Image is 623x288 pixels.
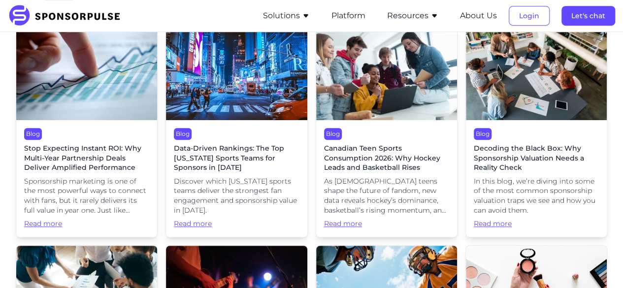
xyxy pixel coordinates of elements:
img: Getty images courtesy of Unsplash [316,26,457,120]
img: Sponsorship ROI image [16,26,157,120]
span: Read more [324,219,449,229]
img: Photo by Andreas Niendorf courtesy of Unsplash [166,26,307,120]
span: Sponsorship marketing is one of the most powerful ways to connect with fans, but it rarely delive... [24,177,149,215]
div: Blog [174,128,192,140]
a: BlogCanadian Teen Sports Consumption 2026: Why Hockey Leads and Basketball RisesAs [DEMOGRAPHIC_D... [316,25,458,237]
button: Resources [387,10,438,22]
span: Discover which [US_STATE] sports teams deliver the strongest fan engagement and sponsorship value... [174,177,299,215]
span: Read more [474,219,599,229]
button: Let's chat [561,6,615,26]
a: Login [509,11,550,20]
iframe: Chat Widget [574,241,623,288]
span: Canadian Teen Sports Consumption 2026: Why Hockey Leads and Basketball Rises [324,144,449,173]
span: Read more [174,219,299,229]
button: Login [509,6,550,26]
span: Decoding the Black Box: Why Sponsorship Valuation Needs a Reality Check [474,144,599,173]
button: Platform [331,10,365,22]
a: BlogData-Driven Rankings: The Top [US_STATE] Sports Teams for Sponsors in [DATE]Discover which [U... [165,25,307,237]
div: Blog [474,128,492,140]
button: Solutions [263,10,310,22]
span: As [DEMOGRAPHIC_DATA] teens shape the future of fandom, new data reveals hockey’s dominance, bask... [324,177,449,215]
img: Getty images courtesy of Unsplash [466,26,607,120]
span: In this blog, we’re diving into some of the most common sponsorship valuation traps we see and ho... [474,177,599,215]
div: Blog [24,128,42,140]
a: BlogStop Expecting Instant ROI: Why Multi-Year Partnership Deals Deliver Amplified PerformanceSpo... [16,25,158,237]
button: About Us [460,10,497,22]
span: Data-Driven Rankings: The Top [US_STATE] Sports Teams for Sponsors in [DATE] [174,144,299,173]
a: Platform [331,11,365,20]
a: BlogDecoding the Black Box: Why Sponsorship Valuation Needs a Reality CheckIn this blog, we’re di... [465,25,607,237]
span: Stop Expecting Instant ROI: Why Multi-Year Partnership Deals Deliver Amplified Performance [24,144,149,173]
span: Read more [24,219,149,229]
a: About Us [460,11,497,20]
div: Blog [324,128,342,140]
a: Let's chat [561,11,615,20]
img: SponsorPulse [8,5,128,27]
